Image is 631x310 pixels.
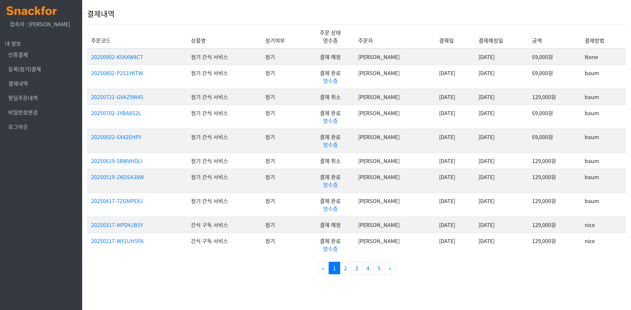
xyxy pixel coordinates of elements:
[435,89,475,105] td: [DATE]
[261,169,307,193] td: 정기
[261,193,307,217] td: 정기
[323,205,338,213] a: 영수증
[8,51,28,58] a: 인증결제
[7,6,57,15] img: logo.png
[91,197,143,205] a: 20250417-7ZGMPEXJ
[187,129,261,153] td: 정기 간식 서비스
[91,157,143,165] a: 20250619-5RWVHDLI
[581,193,626,217] td: baum
[91,133,141,141] a: 20250602-6X42EHPY
[528,233,581,257] td: 129,000원
[581,105,626,129] td: baum
[475,65,528,89] td: [DATE]
[187,49,261,65] td: 정기 간식 서비스
[87,3,626,24] div: 결제내역
[528,24,581,49] th: 금액
[91,237,144,245] a: 20250217-WY1UH5FA
[91,109,141,117] a: 20250702-1YBA8S2L
[307,65,354,89] td: 결제 완료
[261,49,307,65] td: 정기
[8,79,28,87] a: 결제내역
[10,20,70,28] span: 접속자 : [PERSON_NAME]
[307,105,354,129] td: 결제 완료
[261,153,307,169] td: 정기
[340,262,351,274] a: 2
[354,169,435,193] td: [PERSON_NAME]
[351,262,362,274] a: 3
[435,193,475,217] td: [DATE]
[528,49,581,65] td: 69,000원
[187,193,261,217] td: 정기 간식 서비스
[435,129,475,153] td: [DATE]
[435,65,475,89] td: [DATE]
[261,217,307,233] td: 정기
[435,153,475,169] td: [DATE]
[261,89,307,105] td: 정기
[581,169,626,193] td: baum
[475,233,528,257] td: [DATE]
[475,24,528,49] th: 결제예정일
[528,169,581,193] td: 129,000원
[435,217,475,233] td: [DATE]
[307,193,354,217] td: 결제 완료
[307,217,354,233] td: 결제 예정
[354,49,435,65] td: [PERSON_NAME]
[91,93,143,101] a: 20250721-GVAZ9W45
[528,89,581,105] td: 129,000원
[581,129,626,153] td: baum
[581,65,626,89] td: baum
[475,217,528,233] td: [DATE]
[307,49,354,65] td: 결제 예정
[581,153,626,169] td: baum
[528,193,581,217] td: 129,000원
[475,89,528,105] td: [DATE]
[528,217,581,233] td: 129,000원
[187,24,261,49] th: 상품명
[187,105,261,129] td: 정기 간식 서비스
[475,105,528,129] td: [DATE]
[362,262,374,274] a: 4
[323,181,338,189] a: 영수증
[323,245,338,253] a: 영수증
[581,24,626,49] th: 결제방법
[435,233,475,257] td: [DATE]
[354,24,435,49] th: 주문자
[373,262,385,274] a: 5
[307,24,354,49] th: 주문 상태 영수증
[475,193,528,217] td: [DATE]
[528,65,581,89] td: 69,000원
[475,169,528,193] td: [DATE]
[91,221,143,229] a: 20250317-MPD4JB5Y
[261,65,307,89] td: 정기
[354,65,435,89] td: [PERSON_NAME]
[435,105,475,129] td: [DATE]
[8,65,41,73] a: 등록(정기)결제
[354,89,435,105] td: [PERSON_NAME]
[307,89,354,105] td: 결제 취소
[354,193,435,217] td: [PERSON_NAME]
[91,53,143,61] a: 20250902-K5AXW4CT
[354,105,435,129] td: [PERSON_NAME]
[261,24,307,49] th: 정기여부
[354,217,435,233] td: [PERSON_NAME]
[261,105,307,129] td: 정기
[91,69,143,77] a: 20250802-P2S1YKTW
[475,49,528,65] td: [DATE]
[528,105,581,129] td: 69,000원
[354,129,435,153] td: [PERSON_NAME]
[187,233,261,257] td: 간식 구독 서비스
[581,89,626,105] td: baum
[528,153,581,169] td: 129,000원
[323,141,338,149] a: 영수증
[323,117,338,125] a: 영수증
[528,129,581,153] td: 69,000원
[354,153,435,169] td: [PERSON_NAME]
[329,262,340,274] a: 1
[581,49,626,65] td: None
[435,24,475,49] th: 결제일
[87,262,626,274] nav: Page navigation example
[87,24,187,49] th: 주문코드
[307,129,354,153] td: 결제 완료
[187,89,261,105] td: 정기 간식 서비스
[91,173,144,181] a: 20250519-ZKDSA38W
